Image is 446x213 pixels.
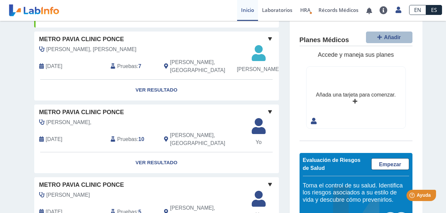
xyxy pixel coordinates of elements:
button: Añadir [366,32,412,43]
span: Evaluación de Riesgos de Salud [303,157,361,171]
b: 7 [138,63,141,69]
a: Ver Resultado [34,80,279,101]
span: Empezar [379,162,401,167]
span: Ortiz Rivera, Anabelle [46,191,90,199]
span: Metro Pavia Clinic Ponce [39,35,124,44]
div: : [106,131,159,147]
iframe: Help widget launcher [387,187,439,206]
div: Añada una tarjeta para comenzar. [316,91,396,99]
span: Accede y maneja sus planes [318,51,394,58]
span: Rodriguez Garcia, Yahisa [46,45,136,53]
span: Pruebas [117,135,137,143]
span: Yo [248,138,270,146]
div: : [106,58,159,74]
span: Pruebas [117,62,137,70]
b: 10 [138,136,144,142]
span: Irizarry, [46,118,92,126]
span: [PERSON_NAME] [237,65,280,73]
a: Ver Resultado [34,152,279,173]
span: 2025-09-27 [46,62,62,70]
a: Empezar [371,158,409,170]
h5: Toma el control de su salud. Identifica los riesgos asociados a su estilo de vida y descubre cómo... [303,182,409,204]
h4: Planes Médicos [300,36,349,44]
span: 2025-09-19 [46,135,62,143]
span: HRA [300,7,311,13]
a: EN [409,5,426,15]
span: Metro Pavia Clinic Ponce [39,108,124,117]
span: Ponce, PR [170,58,243,74]
span: Ponce, PR [170,131,243,147]
span: Metro Pavia Clinic Ponce [39,180,124,189]
span: Añadir [384,35,401,40]
a: ES [426,5,442,15]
